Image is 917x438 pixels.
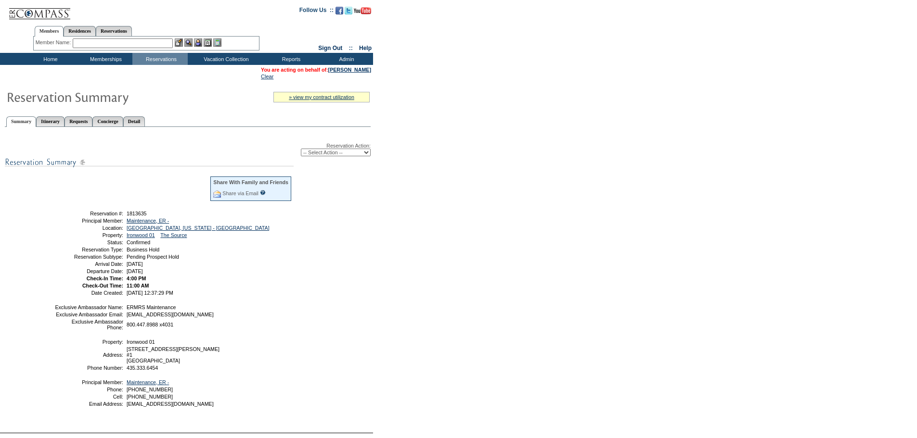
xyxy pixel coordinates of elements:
[54,211,123,216] td: Reservation #:
[345,10,352,15] a: Follow us on Twitter
[54,401,123,407] td: Email Address:
[54,225,123,231] td: Location:
[127,268,143,274] span: [DATE]
[132,53,188,65] td: Reservations
[54,387,123,392] td: Phone:
[5,143,371,156] div: Reservation Action:
[127,387,173,392] span: [PHONE_NUMBER]
[54,346,123,363] td: Address:
[5,156,294,168] img: subTtlResSummary.gif
[6,87,199,106] img: Reservaton Summary
[127,322,173,327] span: 800.447.8988 x4031
[36,116,65,126] a: Itinerary
[35,26,64,37] a: Members
[54,239,123,245] td: Status:
[36,38,73,47] div: Member Name:
[127,394,173,400] span: [PHONE_NUMBER]
[54,218,123,224] td: Principal Member:
[54,339,123,345] td: Property:
[127,275,146,281] span: 4:00 PM
[54,232,123,238] td: Property:
[87,275,123,281] strong: Check-In Time:
[82,283,123,288] strong: Check-Out Time:
[77,53,132,65] td: Memberships
[54,365,123,371] td: Phone Number:
[22,53,77,65] td: Home
[188,53,262,65] td: Vacation Collection
[54,254,123,260] td: Reservation Subtype:
[261,67,371,73] span: You are acting on behalf of:
[127,346,220,363] span: [STREET_ADDRESS][PERSON_NAME] #1 [GEOGRAPHIC_DATA]
[127,379,169,385] a: Maintenance, ER -
[213,38,221,47] img: b_calculator.gif
[123,116,145,126] a: Detail
[127,339,155,345] span: Ironwood 01
[194,38,202,47] img: Impersonate
[127,283,149,288] span: 11:00 AM
[175,38,183,47] img: b_edit.gif
[204,38,212,47] img: Reservations
[354,7,371,14] img: Subscribe to our YouTube Channel
[260,190,266,195] input: What is this?
[318,45,342,51] a: Sign Out
[127,239,150,245] span: Confirmed
[328,67,371,73] a: [PERSON_NAME]
[359,45,372,51] a: Help
[213,179,288,185] div: Share With Family and Friends
[127,211,147,216] span: 1813635
[127,254,179,260] span: Pending Prospect Hold
[289,94,354,100] a: » view my contract utilization
[160,232,187,238] a: The Source
[127,218,169,224] a: Maintenance, ER -
[127,365,158,371] span: 435.333.6454
[349,45,353,51] span: ::
[54,247,123,252] td: Reservation Type:
[345,7,352,14] img: Follow us on Twitter
[54,312,123,317] td: Exclusive Ambassador Email:
[261,74,273,79] a: Clear
[127,247,159,252] span: Business Hold
[184,38,193,47] img: View
[127,401,214,407] span: [EMAIL_ADDRESS][DOMAIN_NAME]
[127,261,143,267] span: [DATE]
[318,53,373,65] td: Admin
[127,312,214,317] span: [EMAIL_ADDRESS][DOMAIN_NAME]
[92,116,123,126] a: Concierge
[6,116,36,127] a: Summary
[127,304,176,310] span: ERMRS Maintenance
[54,261,123,267] td: Arrival Date:
[54,304,123,310] td: Exclusive Ambassador Name:
[65,116,92,126] a: Requests
[222,190,258,196] a: Share via Email
[96,26,132,36] a: Reservations
[336,7,343,14] img: Become our fan on Facebook
[64,26,96,36] a: Residences
[54,290,123,296] td: Date Created:
[127,225,270,231] a: [GEOGRAPHIC_DATA], [US_STATE] - [GEOGRAPHIC_DATA]
[354,10,371,15] a: Subscribe to our YouTube Channel
[299,6,334,17] td: Follow Us ::
[54,394,123,400] td: Cell:
[262,53,318,65] td: Reports
[127,290,173,296] span: [DATE] 12:37:29 PM
[336,10,343,15] a: Become our fan on Facebook
[127,232,155,238] a: Ironwood 01
[54,268,123,274] td: Departure Date:
[54,319,123,330] td: Exclusive Ambassador Phone:
[54,379,123,385] td: Principal Member:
